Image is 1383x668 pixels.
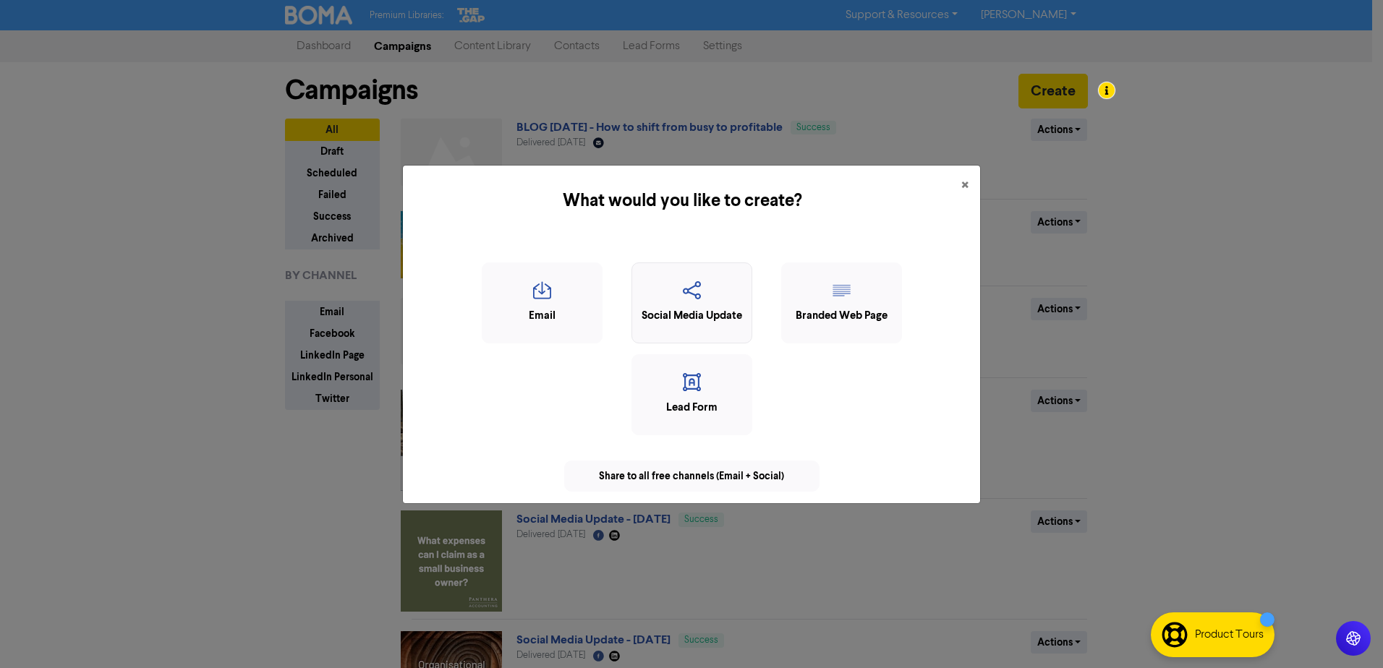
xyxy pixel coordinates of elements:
div: Lead Form [639,400,744,416]
span: × [961,175,969,197]
div: Email [490,308,595,325]
iframe: Chat Widget [1311,599,1383,668]
div: Branded Web Page [789,308,894,325]
div: Share to all free channels (Email + Social) [564,461,820,492]
h5: What would you like to create? [414,188,950,214]
button: Close [950,166,980,206]
div: Social Media Update [639,308,744,325]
